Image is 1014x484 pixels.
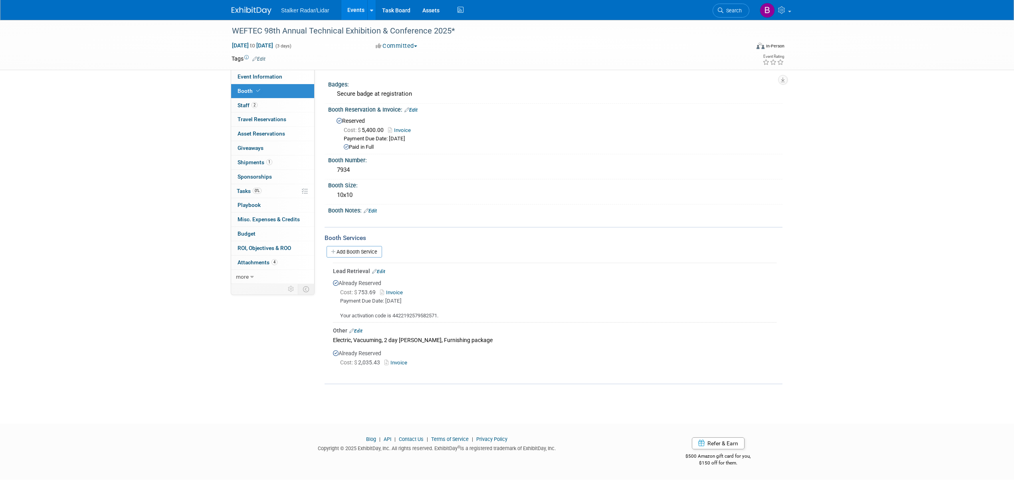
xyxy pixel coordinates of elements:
a: API [384,436,391,442]
span: Booth [238,88,262,94]
div: Secure badge at registration [334,88,776,100]
span: Playbook [238,202,261,208]
a: Invoice [380,289,406,295]
div: WEFTEC 98th Annual Technical Exhibition & Conference 2025* [229,24,737,38]
a: Invoice [384,360,410,366]
div: Already Reserved [333,345,776,374]
div: Already Reserved [333,275,776,320]
a: Blog [366,436,376,442]
div: In-Person [766,43,784,49]
a: Edit [349,328,362,334]
div: Badges: [328,79,782,89]
span: 753.69 [340,289,379,295]
a: Edit [404,107,418,113]
a: Edit [372,269,385,274]
div: Booth Number: [328,154,782,164]
span: | [377,436,382,442]
td: Toggle Event Tabs [298,284,315,294]
a: Sponsorships [231,170,314,184]
span: Stalker Radar/Lidar [281,7,329,14]
a: Tasks0% [231,184,314,198]
a: Misc. Expenses & Credits [231,212,314,226]
span: Staff [238,102,257,108]
div: Your activation code is 4422192579582571. [333,306,776,320]
img: ExhibitDay [232,7,271,15]
span: Shipments [238,159,272,165]
div: Reserved [334,115,776,151]
div: Booth Reservation & Invoice: [328,104,782,114]
span: 2 [252,102,257,108]
a: more [231,270,314,284]
a: Travel Reservations [231,112,314,126]
div: $150 off for them. [654,460,783,466]
a: Playbook [231,198,314,212]
span: Misc. Expenses & Credits [238,216,300,222]
a: Giveaways [231,141,314,155]
span: Cost: $ [340,289,358,295]
div: Event Rating [762,55,784,59]
div: Booth Size: [328,179,782,189]
a: Add Booth Service [327,246,382,258]
div: Payment Due Date: [DATE] [344,135,776,143]
a: Asset Reservations [231,127,314,141]
a: Booth [231,84,314,98]
span: 2,035.43 [340,359,383,366]
div: Other [333,327,776,334]
img: Brooke Journet [760,3,775,18]
span: Giveaways [238,145,263,151]
a: Contact Us [399,436,424,442]
div: Electric, Vacuuming, 2 day [PERSON_NAME], Furnishing package [333,334,776,345]
span: 4 [271,259,277,265]
span: Travel Reservations [238,116,286,122]
span: 1 [266,159,272,165]
span: Sponsorships [238,173,272,180]
span: [DATE] [DATE] [232,42,273,49]
span: | [392,436,398,442]
span: Budget [238,230,255,237]
a: Search [713,4,749,18]
a: Invoice [388,127,415,133]
div: Event Format [702,41,784,53]
div: Booth Services [325,234,782,242]
span: to [249,42,256,49]
div: Paid in Full [344,144,776,151]
span: Asset Reservations [238,130,285,137]
span: Event Information [238,73,282,80]
a: Attachments4 [231,256,314,270]
div: Copyright © 2025 ExhibitDay, Inc. All rights reserved. ExhibitDay is a registered trademark of Ex... [232,443,642,452]
span: ROI, Objectives & ROO [238,245,291,251]
i: Booth reservation complete [256,89,260,93]
sup: ® [457,445,460,449]
td: Personalize Event Tab Strip [284,284,298,294]
div: Lead Retrieval [333,267,776,275]
span: more [236,273,249,280]
span: Cost: $ [344,127,362,133]
button: Committed [373,42,420,50]
a: Event Information [231,70,314,84]
span: Cost: $ [340,359,358,366]
a: Edit [252,56,265,62]
div: Payment Due Date: [DATE] [340,297,776,305]
span: | [470,436,475,442]
a: Terms of Service [431,436,469,442]
span: Tasks [237,188,261,194]
a: Shipments1 [231,155,314,169]
span: (3 days) [275,43,291,49]
div: 10x10 [334,189,776,201]
a: Refer & Earn [692,437,745,449]
span: 0% [253,188,261,194]
a: Budget [231,227,314,241]
td: Tags [232,55,265,63]
div: $500 Amazon gift card for you, [654,448,783,466]
div: 7934 [334,164,776,176]
a: Edit [364,208,377,214]
span: | [425,436,430,442]
div: Booth Notes: [328,205,782,215]
a: Staff2 [231,98,314,112]
span: Search [723,8,742,14]
span: 5,400.00 [344,127,387,133]
span: Attachments [238,259,277,266]
img: Format-Inperson.png [757,43,764,49]
a: ROI, Objectives & ROO [231,241,314,255]
a: Privacy Policy [476,436,507,442]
